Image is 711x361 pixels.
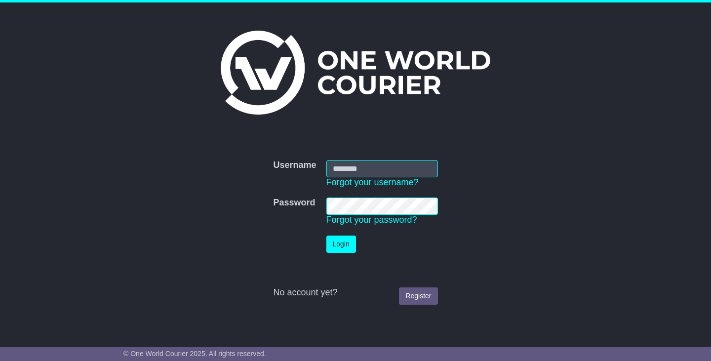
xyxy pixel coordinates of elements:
a: Forgot your password? [326,215,417,225]
span: © One World Courier 2025. All rights reserved. [123,350,266,358]
img: One World [221,31,490,115]
a: Register [399,287,437,305]
div: No account yet? [273,287,437,298]
button: Login [326,236,356,253]
label: Username [273,160,316,171]
label: Password [273,198,315,208]
a: Forgot your username? [326,177,419,187]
